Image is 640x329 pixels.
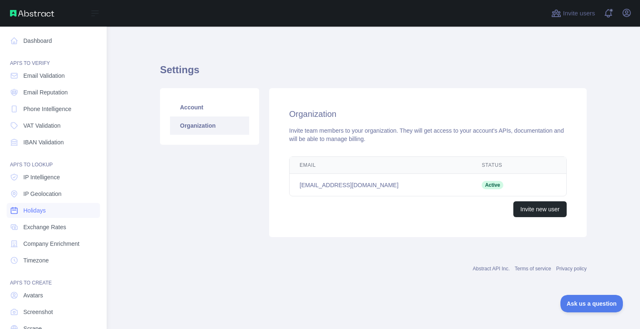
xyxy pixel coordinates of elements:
a: Company Enrichment [7,236,100,251]
div: API'S TO VERIFY [7,50,100,67]
a: Privacy policy [556,266,587,272]
a: Exchange Rates [7,220,100,235]
span: Phone Intelligence [23,105,71,113]
a: VAT Validation [7,118,100,133]
a: Timezone [7,253,100,268]
span: Avatars [23,291,43,299]
button: Invite users [550,7,597,20]
span: IP Intelligence [23,173,60,181]
span: Email Validation [23,72,65,80]
span: Timezone [23,256,49,265]
a: Account [170,98,249,116]
span: Invite users [563,9,595,18]
a: Screenshot [7,304,100,319]
span: IP Geolocation [23,190,62,198]
a: Phone Intelligence [7,101,100,116]
span: IBAN Validation [23,138,64,146]
a: Holidays [7,203,100,218]
span: VAT Validation [23,121,60,130]
span: Active [482,181,503,189]
a: Terms of service [515,266,551,272]
span: Email Reputation [23,88,68,96]
th: Email [290,157,472,174]
h1: Settings [160,63,587,83]
span: Company Enrichment [23,240,80,248]
div: API'S TO CREATE [7,270,100,286]
td: [EMAIL_ADDRESS][DOMAIN_NAME] [290,174,472,196]
a: Abstract API Inc. [473,266,510,272]
a: IP Intelligence [7,170,100,185]
a: IBAN Validation [7,135,100,150]
a: Email Reputation [7,85,100,100]
span: Exchange Rates [23,223,66,231]
h2: Organization [289,108,567,120]
div: API'S TO LOOKUP [7,151,100,168]
a: Dashboard [7,33,100,48]
a: Organization [170,116,249,135]
span: Screenshot [23,308,53,316]
iframe: Toggle Customer Support [560,295,623,312]
img: Abstract API [10,10,54,17]
span: Holidays [23,206,46,215]
div: Invite team members to your organization. They will get access to your account's APIs, documentat... [289,126,567,143]
a: Avatars [7,288,100,303]
th: Status [472,157,535,174]
a: IP Geolocation [7,186,100,201]
button: Invite new user [513,201,567,217]
a: Email Validation [7,68,100,83]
